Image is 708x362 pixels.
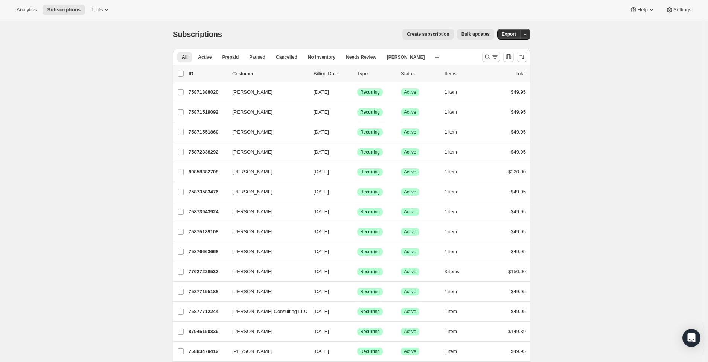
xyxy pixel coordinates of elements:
button: 1 item [445,326,465,337]
div: Open Intercom Messenger [682,329,700,347]
button: 1 item [445,147,465,157]
button: [PERSON_NAME] [228,86,303,98]
span: Settings [673,7,691,13]
span: Active [404,329,416,335]
span: 1 item [445,329,457,335]
span: Active [404,348,416,354]
span: Active [198,54,212,60]
span: Recurring [360,149,380,155]
button: [PERSON_NAME] [228,146,303,158]
button: 1 item [445,127,465,137]
span: Analytics [17,7,37,13]
p: 75871388020 [189,88,226,96]
button: [PERSON_NAME] [228,345,303,357]
div: 75873583476[PERSON_NAME][DATE]SuccessRecurringSuccessActive1 item$49.95 [189,187,526,197]
span: 1 item [445,348,457,354]
span: Recurring [360,209,380,215]
span: 1 item [445,89,457,95]
span: [PERSON_NAME] [232,108,273,116]
span: 1 item [445,309,457,315]
span: $49.95 [511,89,526,95]
span: Active [404,129,416,135]
div: 75877155188[PERSON_NAME][DATE]SuccessRecurringSuccessActive1 item$49.95 [189,286,526,297]
button: 1 item [445,167,465,177]
span: Recurring [360,229,380,235]
p: Customer [232,70,308,78]
span: [PERSON_NAME] [232,188,273,196]
span: $49.95 [511,309,526,314]
span: [PERSON_NAME] [232,88,273,96]
p: 75873943924 [189,208,226,216]
button: Bulk updates [457,29,494,40]
div: 77627228532[PERSON_NAME][DATE]SuccessRecurringSuccessActive3 items$150.00 [189,266,526,277]
button: 1 item [445,87,465,97]
span: Recurring [360,348,380,354]
span: 3 items [445,269,459,275]
button: 1 item [445,286,465,297]
span: $220.00 [508,169,526,175]
span: $49.95 [511,348,526,354]
span: Recurring [360,269,380,275]
span: $49.95 [511,229,526,234]
div: 75871388020[PERSON_NAME][DATE]SuccessRecurringSuccessActive1 item$49.95 [189,87,526,97]
span: Export [502,31,516,37]
p: 75875189108 [189,228,226,236]
p: ID [189,70,226,78]
span: $49.95 [511,289,526,294]
button: [PERSON_NAME] [228,246,303,258]
span: $150.00 [508,269,526,274]
p: 75871519092 [189,108,226,116]
button: Customize table column order and visibility [503,52,514,62]
button: 1 item [445,207,465,217]
span: Paused [249,54,265,60]
span: [DATE] [314,289,329,294]
span: 1 item [445,209,457,215]
span: [PERSON_NAME] [232,348,273,355]
span: Recurring [360,189,380,195]
p: 75873583476 [189,188,226,196]
p: 87945150836 [189,328,226,335]
span: Recurring [360,249,380,255]
span: [DATE] [314,249,329,254]
span: $49.95 [511,249,526,254]
span: [PERSON_NAME] [387,54,425,60]
button: 1 item [445,227,465,237]
span: Prepaid [222,54,239,60]
div: 87945150836[PERSON_NAME][DATE]SuccessRecurringSuccessActive1 item$149.39 [189,326,526,337]
button: 1 item [445,246,465,257]
span: Create subscription [407,31,449,37]
div: 75871551860[PERSON_NAME][DATE]SuccessRecurringSuccessActive1 item$49.95 [189,127,526,137]
span: 1 item [445,189,457,195]
span: $149.39 [508,329,526,334]
span: $49.95 [511,209,526,214]
span: Recurring [360,309,380,315]
span: Active [404,89,416,95]
p: 80858382708 [189,168,226,176]
div: Type [357,70,395,78]
button: Export [497,29,521,40]
span: Active [404,229,416,235]
span: Recurring [360,129,380,135]
span: Recurring [360,289,380,295]
span: Active [404,109,416,115]
button: Subscriptions [43,5,85,15]
span: Bulk updates [461,31,490,37]
p: 75877712244 [189,308,226,315]
button: Settings [661,5,696,15]
span: [DATE] [314,109,329,115]
span: Cancelled [276,54,297,60]
p: Billing Date [314,70,351,78]
button: 1 item [445,306,465,317]
button: Help [625,5,659,15]
button: 1 item [445,187,465,197]
span: 1 item [445,229,457,235]
button: Create subscription [402,29,454,40]
span: 1 item [445,149,457,155]
div: 75877712244[PERSON_NAME] Consulting LLC[DATE]SuccessRecurringSuccessActive1 item$49.95 [189,306,526,317]
span: [DATE] [314,89,329,95]
button: 1 item [445,346,465,357]
p: 75883479412 [189,348,226,355]
span: Subscriptions [173,30,222,38]
button: [PERSON_NAME] Consulting LLC [228,306,303,318]
button: [PERSON_NAME] [228,126,303,138]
